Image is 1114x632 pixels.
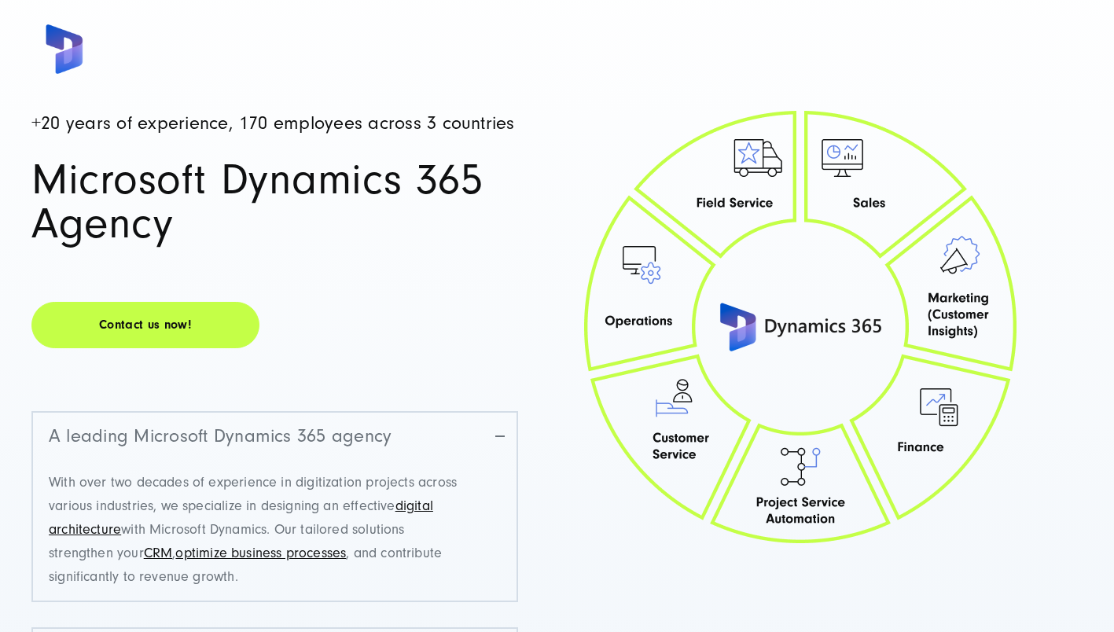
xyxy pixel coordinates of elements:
[561,16,1040,566] img: Microsoft Dynamics 365 CRM Consulting & Implementation Agentur SUNZINET
[175,545,346,561] a: optimize business processes
[49,474,457,585] span: With over two decades of experience in digitization projects across various industries, we specia...
[31,114,518,134] h4: +20 years of experience, 170 employees across 3 countries
[31,158,518,246] h1: Microsoft Dynamics 365 Agency
[31,302,259,348] a: Contact us now!
[31,16,98,83] img: Microsoft_Dynamics_365_Icon_SUNZINET
[33,413,517,459] a: A leading Microsoft Dynamics 365 agency
[144,545,173,561] a: CRM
